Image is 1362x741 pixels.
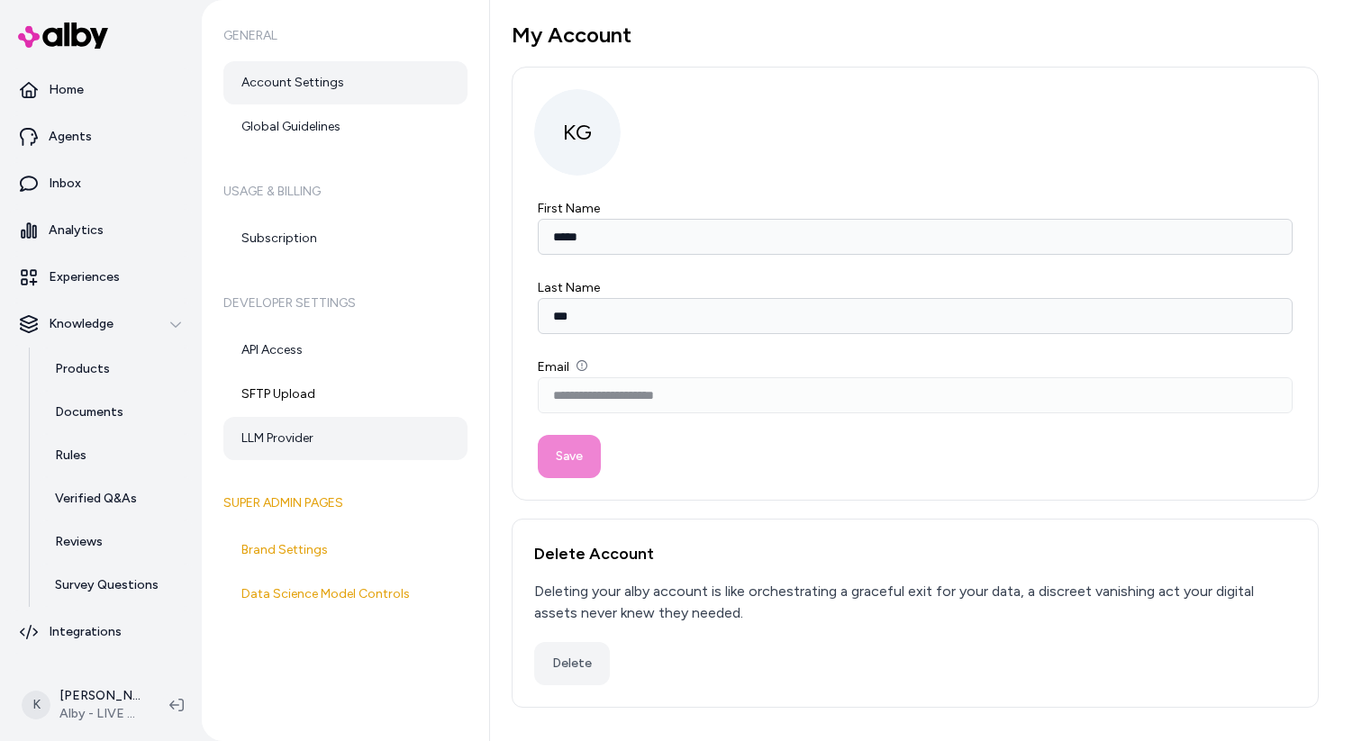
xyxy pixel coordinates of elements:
[538,280,600,295] label: Last Name
[223,217,468,260] a: Subscription
[55,533,103,551] p: Reviews
[534,581,1296,624] div: Deleting your alby account is like orchestrating a graceful exit for your data, a discreet vanish...
[577,360,587,371] button: Email
[223,478,468,529] h6: Super Admin Pages
[512,22,1319,49] h1: My Account
[223,329,468,372] a: API Access
[534,89,621,176] span: KG
[7,68,195,112] a: Home
[49,175,81,193] p: Inbox
[11,676,155,734] button: K[PERSON_NAME]Alby - LIVE on [DOMAIN_NAME]
[223,417,468,460] a: LLM Provider
[538,359,587,375] label: Email
[18,23,108,49] img: alby Logo
[37,477,195,520] a: Verified Q&As
[534,541,1296,566] h2: Delete Account
[22,691,50,719] span: K
[223,11,468,61] h6: General
[37,520,195,564] a: Reviews
[55,403,123,421] p: Documents
[37,434,195,477] a: Rules
[7,256,195,299] a: Experiences
[223,573,468,616] a: Data Science Model Controls
[223,105,468,149] a: Global Guidelines
[49,221,104,239] p: Analytics
[59,687,141,705] p: [PERSON_NAME]
[49,315,113,333] p: Knowledge
[223,61,468,104] a: Account Settings
[49,128,92,146] p: Agents
[534,642,610,685] button: Delete
[223,167,468,217] h6: Usage & Billing
[37,564,195,607] a: Survey Questions
[223,278,468,329] h6: Developer Settings
[538,201,600,216] label: First Name
[7,303,195,346] button: Knowledge
[223,529,468,572] a: Brand Settings
[37,348,195,391] a: Products
[55,490,137,508] p: Verified Q&As
[7,162,195,205] a: Inbox
[37,391,195,434] a: Documents
[55,576,159,594] p: Survey Questions
[7,115,195,158] a: Agents
[7,610,195,654] a: Integrations
[223,373,468,416] a: SFTP Upload
[59,705,141,723] span: Alby - LIVE on [DOMAIN_NAME]
[49,623,122,641] p: Integrations
[55,447,86,465] p: Rules
[49,268,120,286] p: Experiences
[55,360,110,378] p: Products
[7,209,195,252] a: Analytics
[49,81,84,99] p: Home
